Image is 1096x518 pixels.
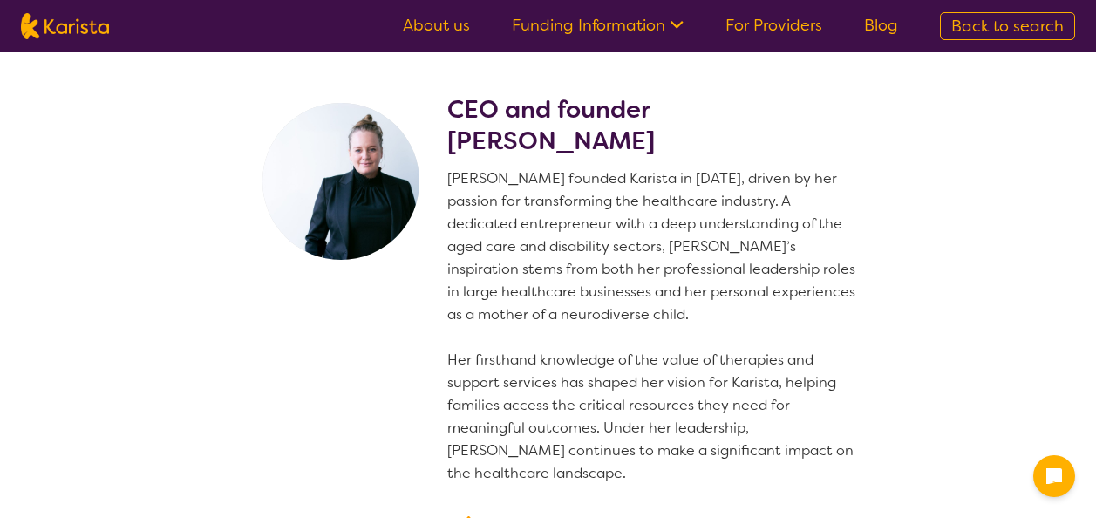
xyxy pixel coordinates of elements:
p: [PERSON_NAME] founded Karista in [DATE], driven by her passion for transforming the healthcare in... [447,167,862,485]
h2: CEO and founder [PERSON_NAME] [447,94,862,157]
a: Funding Information [512,15,684,36]
img: Karista logo [21,13,109,39]
a: For Providers [725,15,822,36]
a: About us [403,15,470,36]
a: Blog [864,15,898,36]
span: Back to search [951,16,1064,37]
a: Back to search [940,12,1075,40]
